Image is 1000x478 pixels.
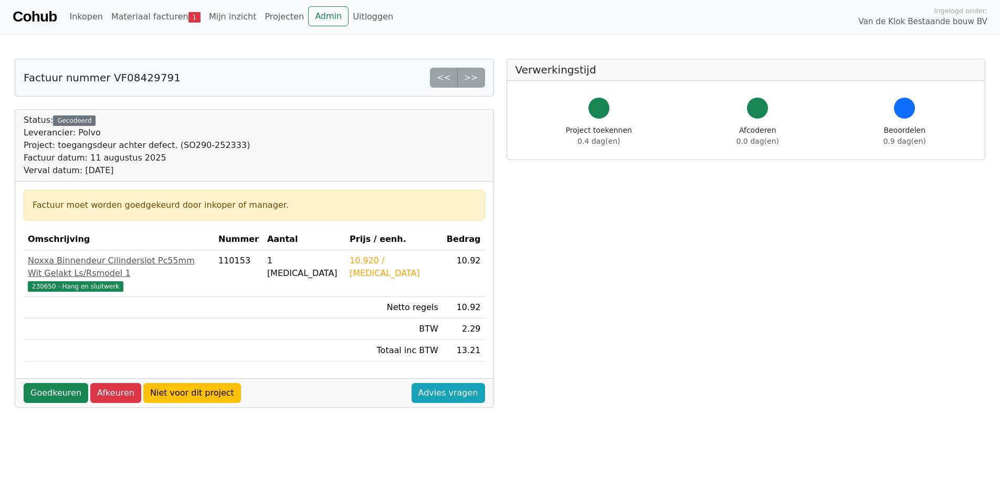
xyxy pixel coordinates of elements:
[107,6,205,27] a: Materiaal facturen1
[53,115,96,126] div: Gecodeerd
[13,4,57,29] a: Cohub
[28,254,210,280] div: Noxxa Binnendeur Cilinderslot Pc55mm Wit Gelakt Ls/Rsmodel 1
[28,254,210,292] a: Noxxa Binnendeur Cilinderslot Pc55mm Wit Gelakt Ls/Rsmodel 1230650 - Hang en sluitwerk
[577,137,620,145] span: 0.4 dag(en)
[412,383,485,403] a: Advies vragen
[65,6,107,27] a: Inkopen
[443,229,485,250] th: Bedrag
[566,125,632,147] div: Project toekennen
[24,164,250,177] div: Verval datum: [DATE]
[263,229,345,250] th: Aantal
[267,254,341,280] div: 1 [MEDICAL_DATA]
[143,383,241,403] a: Niet voor dit project
[24,71,181,84] h5: Factuur nummer VF08429791
[24,126,250,139] div: Leverancier: Polvo
[443,340,485,362] td: 13.21
[350,254,438,280] div: 10.920 / [MEDICAL_DATA]
[345,318,443,340] td: BTW
[188,12,201,23] span: 1
[883,125,926,147] div: Beoordelen
[24,114,250,177] div: Status:
[443,250,485,297] td: 10.92
[24,229,214,250] th: Omschrijving
[443,297,485,318] td: 10.92
[349,6,397,27] a: Uitloggen
[90,383,141,403] a: Afkeuren
[736,137,779,145] span: 0.0 dag(en)
[28,281,123,292] span: 230650 - Hang en sluitwerk
[24,152,250,164] div: Factuur datum: 11 augustus 2025
[858,16,987,28] span: Van de Klok Bestaande bouw BV
[345,229,443,250] th: Prijs / eenh.
[24,383,88,403] a: Goedkeuren
[443,318,485,340] td: 2.29
[345,297,443,318] td: Netto regels
[214,229,263,250] th: Nummer
[24,139,250,152] div: Project: toegangsdeur achter defect. (SO290-252333)
[308,6,349,26] a: Admin
[345,340,443,362] td: Totaal inc BTW
[934,6,987,16] span: Ingelogd onder:
[214,250,263,297] td: 110153
[260,6,308,27] a: Projecten
[883,137,926,145] span: 0.9 dag(en)
[205,6,261,27] a: Mijn inzicht
[33,199,476,211] div: Factuur moet worden goedgekeurd door inkoper of manager.
[736,125,779,147] div: Afcoderen
[515,63,977,76] h5: Verwerkingstijd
